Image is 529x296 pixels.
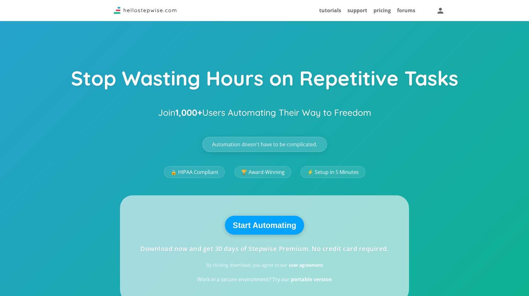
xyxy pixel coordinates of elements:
button: Start Automating [225,216,304,235]
strong: 1,000+ [175,107,202,118]
h1: Stop Wasting Hours on Repetitive Tasks [71,67,458,94]
a: user agreement [289,262,323,268]
a: portable version [291,276,332,283]
a: support [347,7,367,14]
a: ⚡ Setup in 5 Minutes [301,166,365,178]
div: Download now and get 30 days of Stepwise Premium. No credit card required. [140,246,389,252]
span: Automation doesn't have to be complicated. [212,142,317,147]
h2: Join Users Automating Their Way to Freedom [158,104,371,121]
a: 🏆 Award-Winning [234,166,291,178]
a: pricing [374,7,391,14]
div: Work in a secure environment? Try our [197,277,332,282]
img: Logo [114,7,177,14]
a: Stepwise [114,8,177,15]
a: forums [397,7,415,14]
a: 🔒 HIPAA Compliant [164,166,225,178]
a: tutorials [319,7,341,14]
div: By clicking download, you agree to our [206,263,323,267]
